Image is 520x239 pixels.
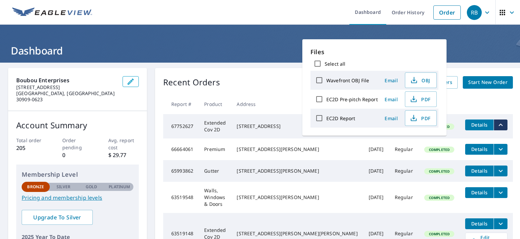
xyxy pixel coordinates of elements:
[199,114,231,138] td: Extended Cov 2D
[469,189,490,196] span: Details
[425,232,454,236] span: Completed
[383,96,399,103] span: Email
[469,168,490,174] span: Details
[231,94,363,114] th: Address
[465,166,494,176] button: detailsBtn-65993862
[22,194,133,202] a: Pricing and membership levels
[409,114,431,122] span: PDF
[363,182,389,213] td: [DATE]
[199,94,231,114] th: Product
[468,78,507,87] span: Start New Order
[199,138,231,160] td: Premium
[237,168,357,174] div: [STREET_ADDRESS][PERSON_NAME]
[108,151,139,159] p: $ 29.77
[62,137,93,151] p: Order pending
[62,151,93,159] p: 0
[363,138,389,160] td: [DATE]
[163,182,199,213] td: 63519548
[363,160,389,182] td: [DATE]
[16,76,117,84] p: Boubou Enterprises
[86,184,97,190] p: Gold
[199,160,231,182] td: Gutter
[163,94,199,114] th: Report #
[163,160,199,182] td: 65993862
[22,170,133,179] p: Membership Level
[405,72,437,88] button: OBJ
[16,84,117,90] p: [STREET_ADDRESS]
[463,76,513,89] a: Start New Order
[326,96,378,103] label: EC2D Pre-pitch Report
[469,122,490,128] span: Details
[409,95,431,103] span: PDF
[389,182,419,213] td: Regular
[237,146,357,153] div: [STREET_ADDRESS][PERSON_NAME]
[16,137,47,144] p: Total order
[16,90,117,103] p: [GEOGRAPHIC_DATA], [GEOGRAPHIC_DATA] 30909-0623
[469,220,490,227] span: Details
[381,75,402,86] button: Email
[237,194,357,201] div: [STREET_ADDRESS][PERSON_NAME]
[57,184,71,190] p: Silver
[326,115,355,122] label: EC2D Report
[494,187,507,198] button: filesDropdownBtn-63519548
[383,77,399,84] span: Email
[199,182,231,213] td: Walls, Windows & Doors
[494,144,507,155] button: filesDropdownBtn-66664061
[108,137,139,151] p: Avg. report cost
[326,77,369,84] label: Wavefront OBJ File
[433,5,461,20] a: Order
[465,119,494,130] button: detailsBtn-67752627
[383,115,399,122] span: Email
[389,160,419,182] td: Regular
[465,218,494,229] button: detailsBtn-63519148
[425,147,454,152] span: Completed
[163,114,199,138] td: 67752627
[389,138,419,160] td: Regular
[425,169,454,174] span: Completed
[27,214,87,221] span: Upgrade To Silver
[409,76,431,84] span: OBJ
[16,119,139,131] p: Account Summary
[27,184,44,190] p: Bronze
[465,144,494,155] button: detailsBtn-66664061
[405,110,437,126] button: PDF
[310,47,438,57] p: Files
[381,113,402,124] button: Email
[494,119,507,130] button: filesDropdownBtn-67752627
[163,138,199,160] td: 66664061
[237,123,357,130] div: [STREET_ADDRESS]
[467,5,482,20] div: RB
[494,166,507,176] button: filesDropdownBtn-65993862
[22,210,93,225] a: Upgrade To Silver
[325,61,345,67] label: Select all
[16,144,47,152] p: 205
[405,91,437,107] button: PDF
[469,146,490,152] span: Details
[237,230,357,237] div: [STREET_ADDRESS][PERSON_NAME][PERSON_NAME]
[494,218,507,229] button: filesDropdownBtn-63519148
[8,44,512,58] h1: Dashboard
[425,195,454,200] span: Completed
[109,184,130,190] p: Platinum
[465,187,494,198] button: detailsBtn-63519548
[381,94,402,105] button: Email
[163,76,220,89] p: Recent Orders
[12,7,92,18] img: EV Logo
